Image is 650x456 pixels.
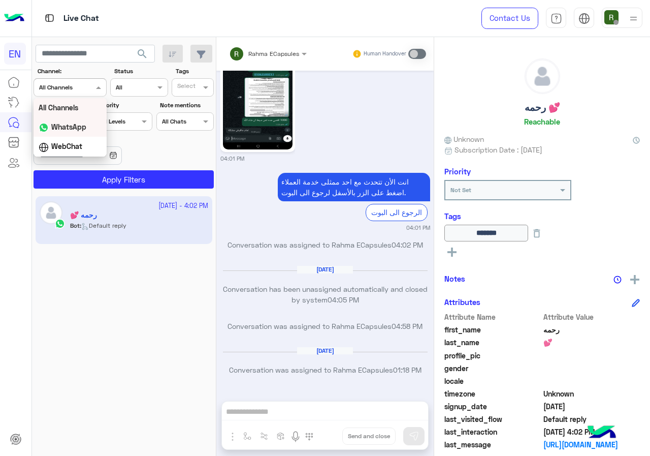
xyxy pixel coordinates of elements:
[328,295,359,304] span: 04:05 PM
[176,67,213,76] label: Tags
[130,45,155,67] button: search
[63,12,99,25] p: Live Chat
[34,170,214,189] button: Apply Filters
[444,427,541,437] span: last_interaction
[51,123,86,131] b: WhatsApp
[392,322,422,330] span: 04:58 PM
[454,144,542,155] span: Subscription Date : [DATE]
[220,321,430,331] p: Conversation was assigned to Rahma ECapsules
[364,50,406,58] small: Human Handover
[630,275,639,284] img: add
[220,364,430,375] p: Conversation was assigned to Rahma ECapsules
[584,415,620,451] img: hulul-logo.png
[543,376,640,386] span: null
[38,67,106,76] label: Channel:
[43,12,56,24] img: tab
[543,401,640,412] span: 2024-03-09T14:54:01.384Z
[4,8,24,29] img: Logo
[481,8,538,29] a: Contact Us
[39,142,49,153] img: WebChat
[543,439,640,450] a: [URL][DOMAIN_NAME]
[450,186,471,194] b: Not Set
[444,363,541,374] span: gender
[444,297,480,307] h6: Attributes
[136,48,148,60] span: search
[393,366,421,374] span: 01:18 PM
[543,388,640,399] span: Unknown
[546,8,566,29] a: tab
[525,102,560,113] h5: رحمه 💕
[444,312,541,322] span: Attribute Name
[366,204,428,221] div: الرجوع الى البوت
[444,134,484,144] span: Unknown
[39,103,78,112] b: All Channels
[550,13,562,24] img: tab
[543,363,640,374] span: null
[39,123,49,133] img: WhatsApp
[34,98,107,156] ng-dropdown-panel: Options list
[160,101,212,110] label: Note mentions
[392,240,423,249] span: 04:02 PM
[444,439,541,450] span: last_message
[543,414,640,424] span: Default reply
[444,414,541,424] span: last_visited_flow
[444,388,541,399] span: timezone
[223,26,292,149] img: 1293241735542049.jpg
[220,239,430,250] p: Conversation was assigned to Rahma ECapsules
[176,81,196,93] div: Select
[4,43,26,65] div: EN
[444,274,465,283] h6: Notes
[543,324,640,335] span: رحمه
[613,276,622,284] img: notes
[543,427,640,437] span: 2025-08-12T13:02:05.076Z
[297,347,353,354] h6: [DATE]
[524,117,560,126] h6: Reachable
[543,337,640,348] span: 💕
[444,167,471,176] h6: Priority
[578,13,590,24] img: tab
[278,173,430,201] p: 12/8/2025, 4:01 PM
[604,10,619,24] img: userImage
[543,312,640,322] span: Attribute Value
[114,67,167,76] label: Status
[99,101,151,110] label: Priority
[248,50,299,57] span: Rahma ECapsules
[444,401,541,412] span: signup_date
[342,428,396,445] button: Send and close
[406,224,430,232] small: 04:01 PM
[444,376,541,386] span: locale
[444,324,541,335] span: first_name
[525,59,560,94] img: defaultAdmin.png
[444,211,640,221] h6: Tags
[220,284,430,306] p: Conversation has been unassigned automatically and closed by system
[444,350,541,361] span: profile_pic
[51,142,82,150] b: WebChat
[220,155,244,163] small: 04:01 PM
[627,12,640,25] img: profile
[297,266,353,273] h6: [DATE]
[444,337,541,348] span: last_name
